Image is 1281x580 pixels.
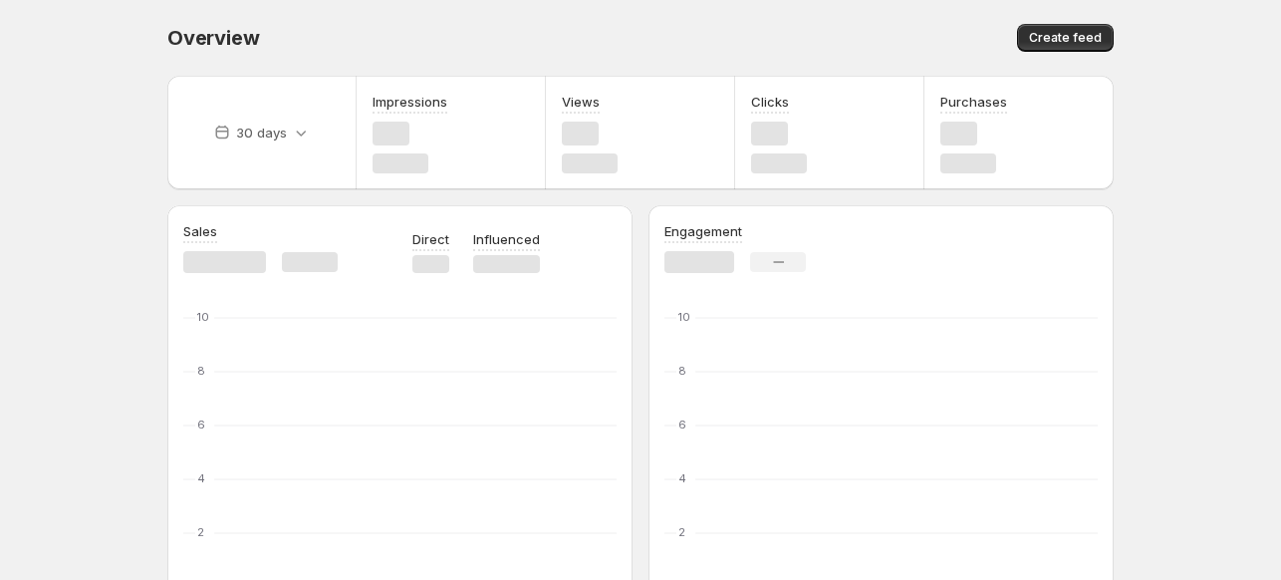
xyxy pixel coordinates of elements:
[197,310,209,324] text: 10
[183,221,217,241] h3: Sales
[473,229,540,249] p: Influenced
[197,364,205,378] text: 8
[664,221,742,241] h3: Engagement
[412,229,449,249] p: Direct
[1017,24,1114,52] button: Create feed
[562,92,600,112] h3: Views
[940,92,1007,112] h3: Purchases
[678,364,686,378] text: 8
[678,310,690,324] text: 10
[751,92,789,112] h3: Clicks
[373,92,447,112] h3: Impressions
[678,525,685,539] text: 2
[197,525,204,539] text: 2
[678,471,686,485] text: 4
[236,123,287,143] p: 30 days
[678,418,686,432] text: 6
[167,26,259,50] span: Overview
[197,471,205,485] text: 4
[1029,30,1102,46] span: Create feed
[197,418,205,432] text: 6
